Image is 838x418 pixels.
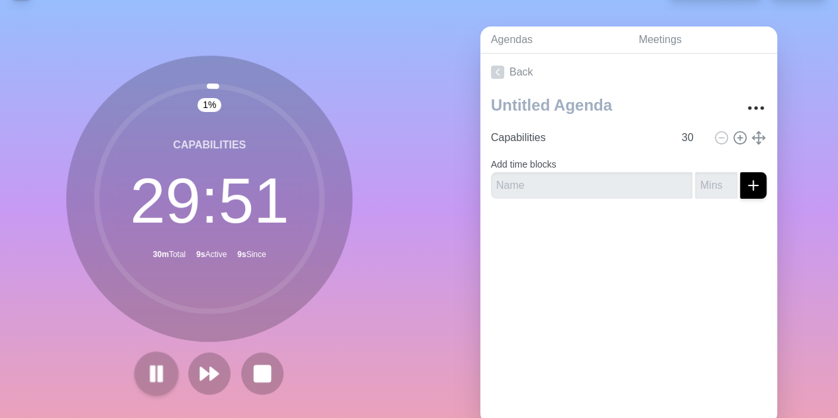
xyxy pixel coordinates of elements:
input: Name [486,125,674,151]
a: Back [480,54,777,91]
a: Meetings [628,26,777,54]
a: Agendas [480,26,628,54]
input: Name [491,172,692,199]
button: More [743,95,769,121]
label: Add time blocks [491,159,556,170]
input: Mins [676,125,708,151]
input: Mins [695,172,737,199]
